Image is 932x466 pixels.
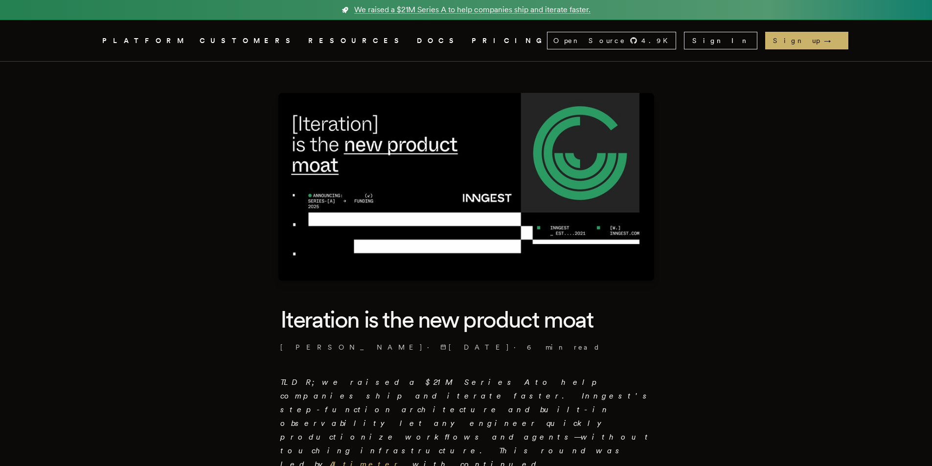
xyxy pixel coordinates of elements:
span: Open Source [553,36,626,45]
nav: Global [75,20,858,61]
a: [PERSON_NAME] [280,342,423,352]
a: CUSTOMERS [200,35,296,47]
img: Featured image for Iteration is the new product moat blog post [278,93,654,281]
span: 6 min read [527,342,600,352]
span: We raised a $21M Series A to help companies ship and iterate faster. [354,4,591,16]
button: PLATFORM [102,35,188,47]
a: Sign up [765,32,848,49]
h1: Iteration is the new product moat [280,304,652,334]
button: RESOURCES [308,35,405,47]
span: 4.9 K [641,36,674,45]
a: Sign In [684,32,757,49]
a: DOCS [417,35,460,47]
a: PRICING [472,35,547,47]
p: · · [280,342,652,352]
span: [DATE] [440,342,510,352]
span: → [824,36,841,45]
